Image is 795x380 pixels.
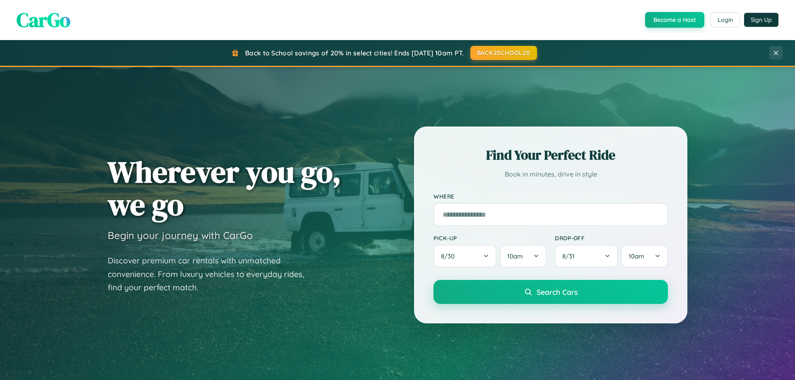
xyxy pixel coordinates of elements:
button: 10am [500,245,547,268]
h3: Begin your journey with CarGo [108,229,253,241]
button: Login [711,12,740,27]
label: Drop-off [555,234,668,241]
span: 10am [629,252,644,260]
p: Book in minutes, drive in style [434,168,668,180]
span: 10am [507,252,523,260]
h2: Find Your Perfect Ride [434,146,668,164]
button: 8/30 [434,245,496,268]
button: Become a Host [645,12,704,28]
button: 8/31 [555,245,618,268]
button: BACK2SCHOOL20 [470,46,537,60]
span: 8 / 30 [441,252,459,260]
span: Search Cars [537,287,578,296]
span: CarGo [17,6,70,33]
h1: Wherever you go, we go [108,155,341,221]
button: Search Cars [434,280,668,304]
button: 10am [621,245,668,268]
label: Where [434,193,668,200]
label: Pick-up [434,234,547,241]
p: Discover premium car rentals with unmatched convenience. From luxury vehicles to everyday rides, ... [108,254,315,294]
span: Back to School savings of 20% in select cities! Ends [DATE] 10am PT. [245,49,464,57]
button: Sign Up [744,13,778,27]
span: 8 / 31 [562,252,579,260]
